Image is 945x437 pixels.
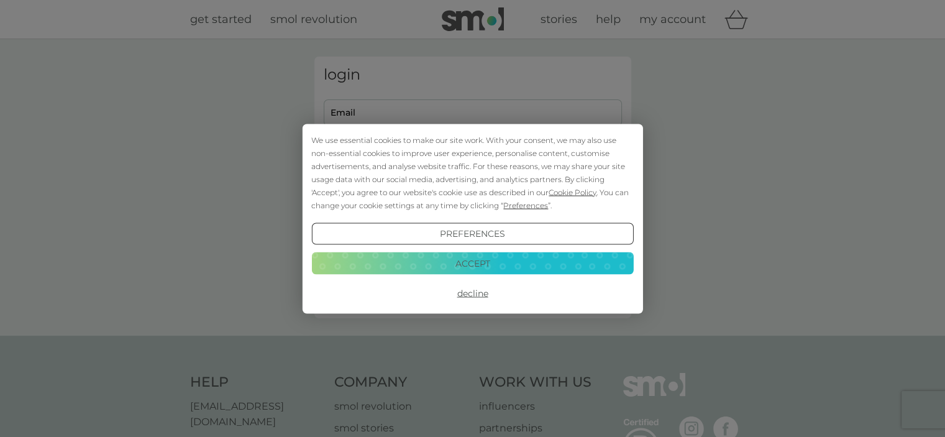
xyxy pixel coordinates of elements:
[311,252,633,275] button: Accept
[311,133,633,211] div: We use essential cookies to make our site work. With your consent, we may also use non-essential ...
[503,200,548,209] span: Preferences
[311,282,633,305] button: Decline
[311,223,633,245] button: Preferences
[302,124,642,313] div: Cookie Consent Prompt
[549,187,596,196] span: Cookie Policy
